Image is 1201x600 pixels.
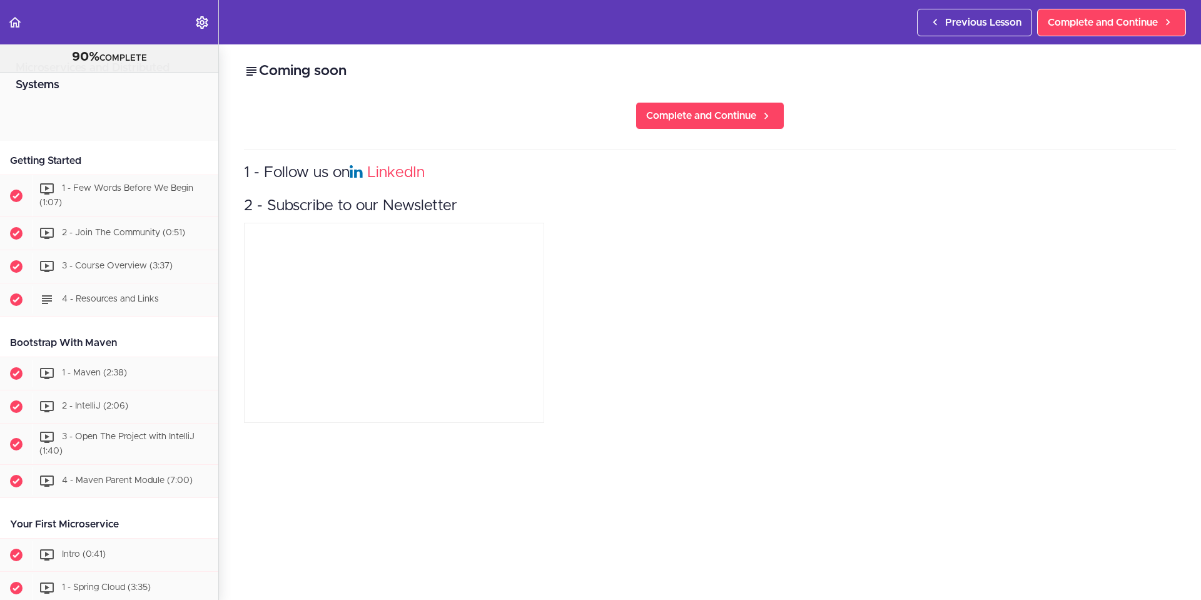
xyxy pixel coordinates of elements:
span: 4 - Maven Parent Module (7:00) [62,477,193,486]
span: 2 - Join The Community (0:51) [62,228,185,237]
h3: 2 - Subscribe to our Newsletter [244,196,1176,216]
span: 1 - Maven (2:38) [62,369,127,377]
div: COMPLETE [16,49,203,66]
h2: Coming soon [244,61,1176,82]
span: 4 - Resources and Links [62,295,159,303]
span: Previous Lesson [945,15,1021,30]
span: 1 - Spring Cloud (3:35) [62,584,151,592]
a: Complete and Continue [1037,9,1186,36]
span: Intro (0:41) [62,551,106,559]
h3: 1 - Follow us on [244,163,1176,183]
a: Complete and Continue [636,102,784,130]
span: Complete and Continue [646,108,756,123]
a: Previous Lesson [917,9,1032,36]
span: 90% [72,51,99,63]
svg: Back to course curriculum [8,15,23,30]
span: 3 - Open The Project with IntelliJ (1:40) [39,432,195,455]
span: 2 - IntelliJ (2:06) [62,402,128,410]
span: Complete and Continue [1048,15,1158,30]
span: 3 - Course Overview (3:37) [62,262,173,270]
a: LinkedIn [367,165,425,180]
svg: Settings Menu [195,15,210,30]
span: 1 - Few Words Before We Begin (1:07) [39,184,193,207]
